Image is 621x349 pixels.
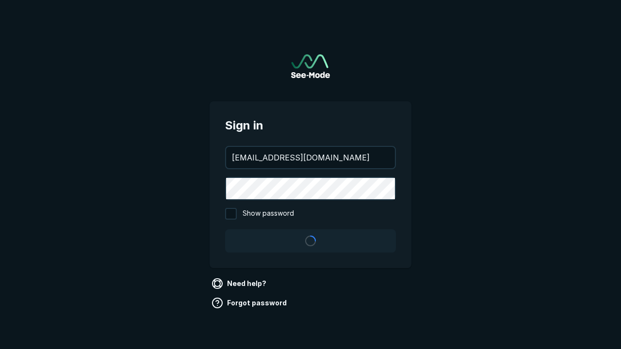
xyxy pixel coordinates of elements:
span: Show password [243,208,294,220]
img: See-Mode Logo [291,54,330,78]
span: Sign in [225,117,396,134]
a: Forgot password [210,295,291,311]
a: Need help? [210,276,270,291]
input: your@email.com [226,147,395,168]
a: Go to sign in [291,54,330,78]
